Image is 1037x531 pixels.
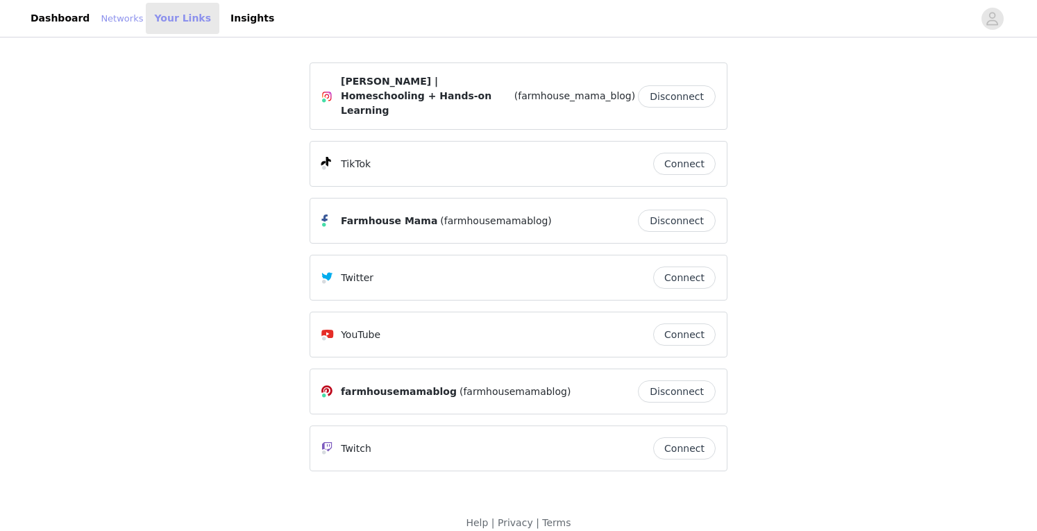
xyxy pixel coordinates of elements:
p: YouTube [341,328,380,342]
span: | [536,517,539,528]
button: Disconnect [638,85,716,108]
span: (farmhousemamablog) [460,385,571,399]
button: Disconnect [638,210,716,232]
div: avatar [986,8,999,30]
span: | [491,517,495,528]
a: Your Links [146,3,219,34]
a: Insights [222,3,283,34]
span: (farmhouse_mama_blog) [514,89,635,103]
button: Disconnect [638,380,716,403]
span: farmhousemamablog [341,385,457,399]
button: Connect [653,153,716,175]
a: Dashboard [22,3,98,34]
p: TikTok [341,157,371,171]
a: Help [466,517,488,528]
span: [PERSON_NAME] | Homeschooling + Hands-on Learning [341,74,512,118]
img: Instagram Icon [321,91,332,102]
button: Connect [653,437,716,460]
a: Networks [101,12,143,26]
a: Terms [542,517,571,528]
span: (farmhousemamablog) [440,214,551,228]
p: Twitter [341,271,373,285]
span: Farmhouse Mama [341,214,437,228]
button: Connect [653,323,716,346]
p: Twitch [341,441,371,456]
a: Privacy [498,517,533,528]
button: Connect [653,267,716,289]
